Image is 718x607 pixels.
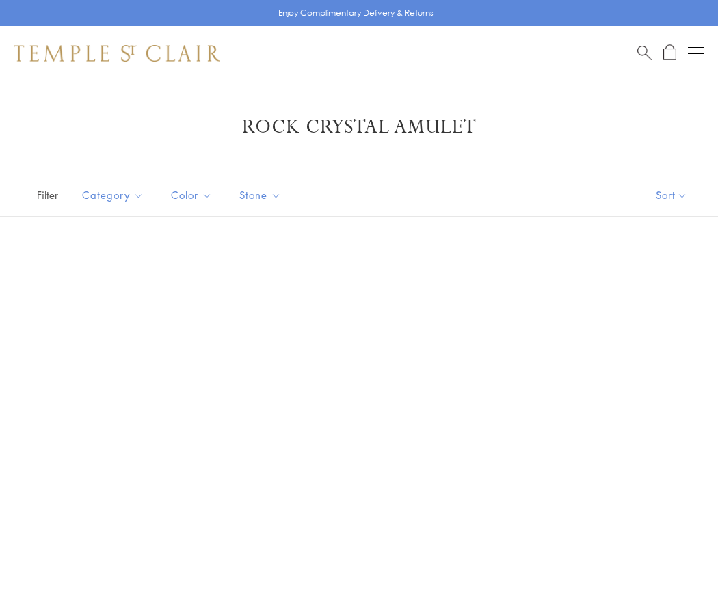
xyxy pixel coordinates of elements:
[232,187,291,204] span: Stone
[161,180,222,211] button: Color
[688,45,704,62] button: Open navigation
[75,187,154,204] span: Category
[278,6,434,20] p: Enjoy Complimentary Delivery & Returns
[34,115,684,139] h1: Rock Crystal Amulet
[663,44,676,62] a: Open Shopping Bag
[637,44,652,62] a: Search
[625,174,718,216] button: Show sort by
[164,187,222,204] span: Color
[72,180,154,211] button: Category
[14,45,220,62] img: Temple St. Clair
[229,180,291,211] button: Stone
